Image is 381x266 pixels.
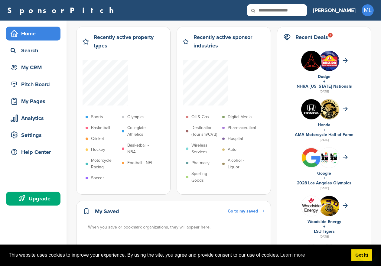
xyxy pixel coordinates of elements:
div: Upgrade [9,193,60,204]
div: My CRM [9,62,60,73]
img: Sorjwztk 400x400 [301,51,321,71]
a: + [323,224,325,229]
h2: Recently active property types [94,33,164,50]
span: Go to my saved [228,209,258,214]
p: Pharmaceutical [228,125,256,131]
p: Cricket [91,135,104,142]
a: + [323,79,325,84]
a: Home [6,27,60,41]
a: My Pages [6,94,60,108]
p: Motorcycle Racing [91,157,119,170]
a: Search [6,44,60,57]
p: Sporting Goods [191,170,219,184]
p: Soccer [91,175,104,181]
a: Go to my saved [228,208,265,215]
h2: Recently active sponsor industries [194,33,265,50]
a: NHRA [US_STATE] Nationals [297,84,352,89]
p: Destination (Tourism/CVB) [191,125,219,138]
div: Analytics [9,113,60,124]
img: Csrq75nh 400x400 [319,148,339,168]
a: Woodside Energy [308,219,341,224]
a: 2028 Los Angeles Olympics [297,180,351,186]
img: M9wsx ug 400x400 [319,51,339,71]
div: 7 [328,33,333,37]
div: Home [9,28,60,39]
p: Olympics [127,114,145,120]
a: Honda [318,122,331,128]
a: Help Center [6,145,60,159]
iframe: Button to launch messaging window [357,242,376,261]
a: Upgrade [6,192,60,206]
h3: [PERSON_NAME] [313,6,356,15]
span: ML [362,4,374,16]
a: Google [317,171,331,176]
h2: My Saved [95,207,119,216]
a: Analytics [6,111,60,125]
p: Hospital [228,135,243,142]
p: Basketball - NBA [127,142,155,155]
p: Basketball [91,125,110,131]
a: [PERSON_NAME] [313,4,356,17]
img: Bwupxdxo 400x400 [301,148,321,168]
div: Settings [9,130,60,141]
p: Alcohol - Liquor [228,157,256,170]
img: Amahof logo 205px [319,99,339,119]
p: Collegiate Athletics [127,125,155,138]
div: [DATE] [283,186,365,191]
p: Auto [228,146,236,153]
a: dismiss cookie message [351,249,372,261]
div: Search [9,45,60,56]
div: Pitch Board [9,79,60,90]
a: learn more about cookies [279,251,306,260]
img: 1a 93ble 400x400 [319,196,339,216]
img: Ocijbudy 400x400 [301,196,321,216]
p: Oil & Gas [191,114,209,120]
p: Football - NFL [127,160,153,166]
a: LSU Tigers [314,229,335,234]
a: My CRM [6,60,60,74]
p: Digital Media [228,114,252,120]
a: Settings [6,128,60,142]
div: When you save or bookmark organizations, they will appear here. [88,224,265,231]
div: [DATE] [283,137,365,143]
p: Sports [91,114,103,120]
img: Kln5su0v 400x400 [301,99,321,119]
a: Pitch Board [6,77,60,91]
p: Pharmacy [191,160,210,166]
div: [DATE] [283,89,365,94]
a: Dodge [318,74,331,79]
p: Hockey [91,146,105,153]
h2: Recent Deals [295,33,328,41]
a: + [323,176,325,181]
a: AMA Motorcycle Hall of Fame [295,132,353,137]
span: This website uses cookies to improve your experience. By using the site, you agree and provide co... [9,251,347,260]
div: Help Center [9,147,60,157]
div: My Pages [9,96,60,107]
a: + [323,127,325,132]
a: SponsorPitch [7,6,118,14]
div: [DATE] [283,234,365,239]
p: Wireless Services [191,142,219,155]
